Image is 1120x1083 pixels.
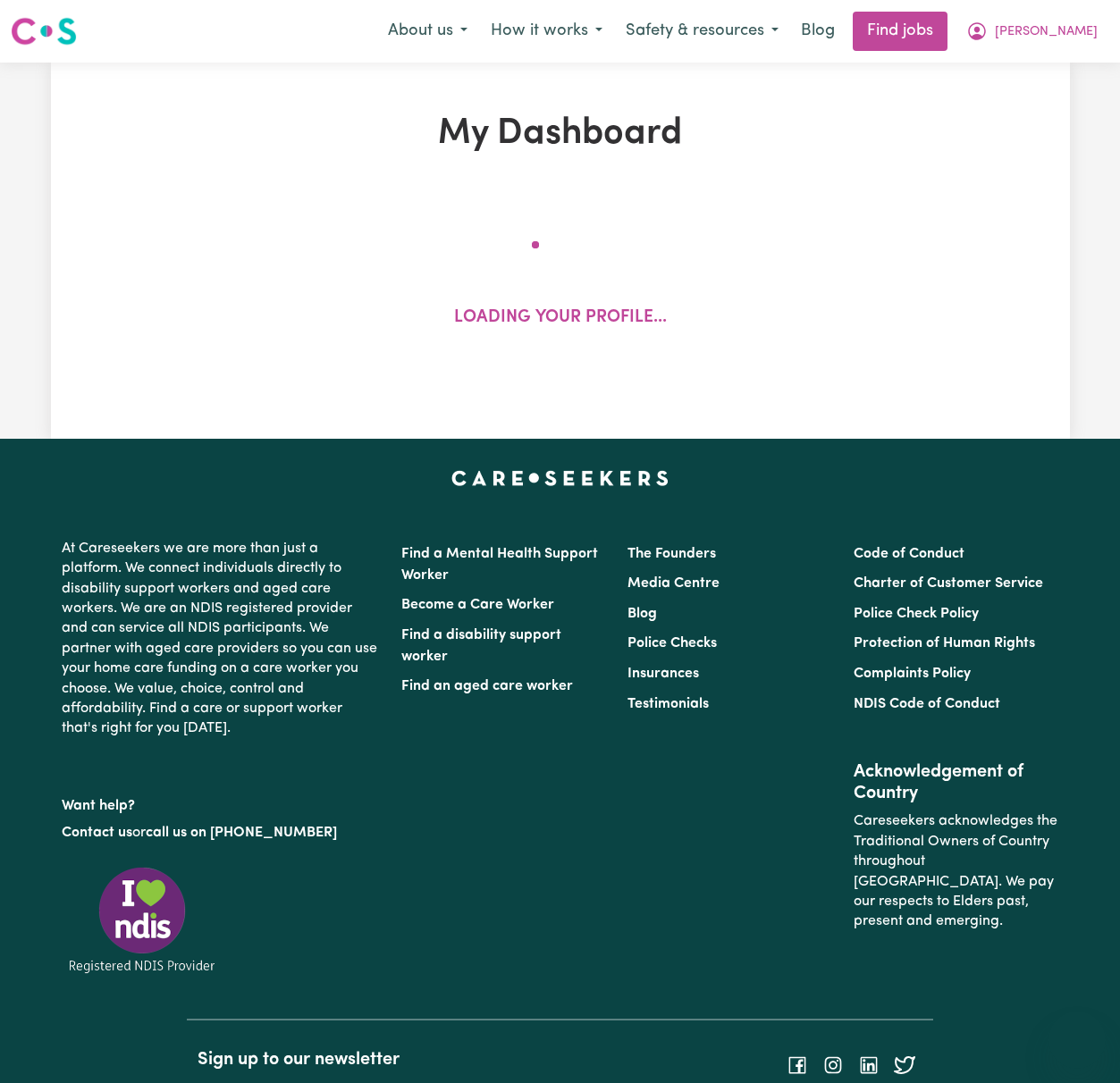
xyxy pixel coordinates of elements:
button: Safety & resources [614,13,790,50]
a: Follow Careseekers on Facebook [787,1057,808,1071]
span: [PERSON_NAME] [995,22,1098,42]
a: Blog [627,607,657,621]
img: Registered NDIS provider [62,864,223,976]
a: Find an aged care worker [401,679,573,693]
a: Follow Careseekers on Twitter [894,1057,915,1071]
a: Careseekers home page [451,471,669,485]
a: Find a Mental Health Support Worker [401,547,598,583]
h2: Sign up to our newsletter [198,1049,550,1070]
a: Police Checks [627,636,717,651]
p: Loading your profile... [454,306,667,332]
a: Follow Careseekers on LinkedIn [858,1057,880,1071]
p: At Careseekers we are more than just a platform. We connect individuals directly to disability su... [62,532,380,746]
a: Find a disability support worker [401,628,561,664]
a: NDIS Code of Conduct [854,697,1000,711]
a: Code of Conduct [854,547,964,561]
a: Charter of Customer Service [854,576,1043,591]
button: My Account [955,13,1109,50]
a: Protection of Human Rights [854,636,1035,651]
a: The Founders [627,547,716,561]
a: Testimonials [627,697,709,711]
p: or [62,816,380,850]
a: Follow Careseekers on Instagram [822,1057,844,1071]
a: Insurances [627,667,699,681]
p: Want help? [62,789,380,816]
a: Contact us [62,826,132,840]
p: Careseekers acknowledges the Traditional Owners of Country throughout [GEOGRAPHIC_DATA]. We pay o... [854,804,1058,938]
a: Police Check Policy [854,607,979,621]
img: Careseekers logo [11,15,77,47]
a: Careseekers logo [11,11,77,52]
a: Become a Care Worker [401,598,554,612]
button: How it works [479,13,614,50]
a: Complaints Policy [854,667,971,681]
h1: My Dashboard [232,113,889,155]
a: Media Centre [627,576,720,591]
h2: Acknowledgement of Country [854,761,1058,804]
a: Find jobs [853,12,947,51]
a: call us on [PHONE_NUMBER] [146,826,337,840]
iframe: Button to launch messaging window [1048,1012,1106,1069]
a: Blog [790,12,846,51]
button: About us [376,13,479,50]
